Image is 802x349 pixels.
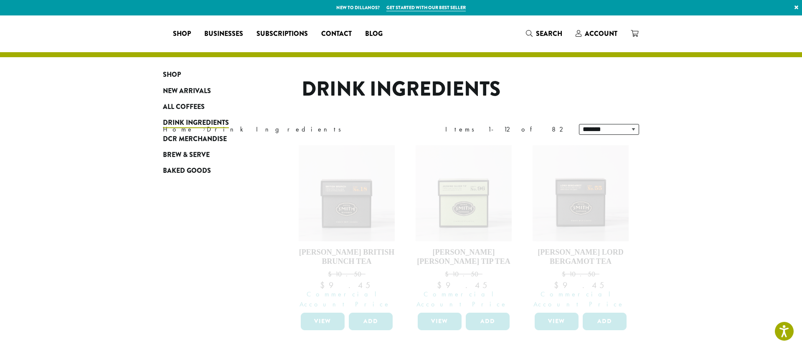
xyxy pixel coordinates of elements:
span: Baked Goods [163,166,211,176]
a: New Arrivals [163,83,263,99]
h1: Drink Ingredients [157,77,645,101]
a: Shop [163,67,263,83]
span: Shop [173,29,191,39]
nav: Breadcrumb [163,124,388,134]
div: Items 1-12 of 82 [445,124,566,134]
a: Baked Goods [163,163,263,179]
span: Drink Ingredients [163,118,229,128]
span: Account [585,29,617,38]
a: Brew & Serve [163,147,263,163]
span: Brew & Serve [163,150,210,160]
a: All Coffees [163,99,263,115]
span: Contact [321,29,352,39]
span: New Arrivals [163,86,211,96]
span: All Coffees [163,102,205,112]
a: Search [519,27,569,40]
a: DCR Merchandise [163,131,263,147]
span: Businesses [204,29,243,39]
span: Subscriptions [256,29,308,39]
a: Drink Ingredients [163,115,263,131]
span: Shop [163,70,181,80]
a: Shop [166,27,198,40]
span: Search [536,29,562,38]
a: Get started with our best seller [386,4,466,11]
span: Blog [365,29,383,39]
span: DCR Merchandise [163,134,227,144]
